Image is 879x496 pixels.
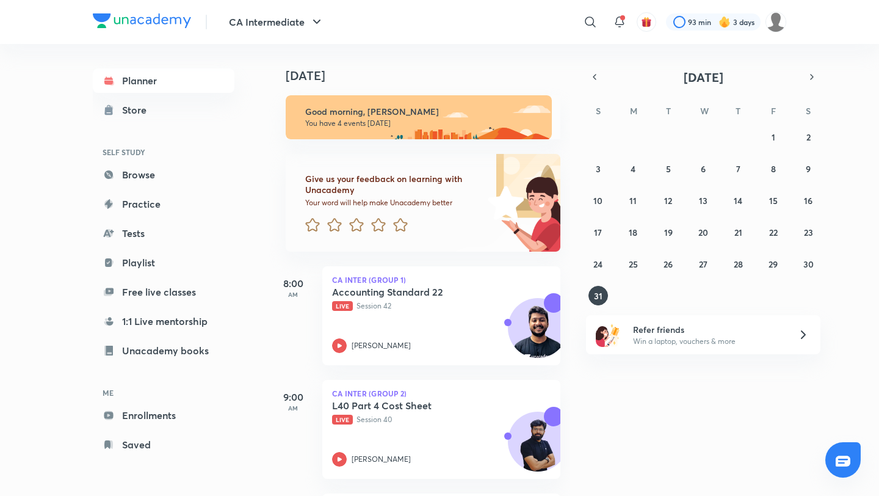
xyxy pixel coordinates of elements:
[659,159,678,178] button: August 5, 2025
[623,159,643,178] button: August 4, 2025
[269,291,317,298] p: AM
[693,191,713,210] button: August 13, 2025
[764,159,783,178] button: August 8, 2025
[332,301,353,311] span: Live
[588,159,608,178] button: August 3, 2025
[736,105,740,117] abbr: Thursday
[630,105,637,117] abbr: Monday
[93,221,234,246] a: Tests
[305,106,541,117] h6: Good morning, [PERSON_NAME]
[631,163,635,175] abbr: August 4, 2025
[765,12,786,32] img: Jyoti
[771,163,776,175] abbr: August 8, 2025
[798,159,818,178] button: August 9, 2025
[806,163,811,175] abbr: August 9, 2025
[269,404,317,412] p: AM
[629,227,637,238] abbr: August 18, 2025
[666,163,671,175] abbr: August 5, 2025
[588,191,608,210] button: August 10, 2025
[734,227,742,238] abbr: August 21, 2025
[269,276,317,291] h5: 8:00
[93,192,234,216] a: Practice
[772,131,775,143] abbr: August 1, 2025
[633,336,783,347] p: Win a laptop, vouchers & more
[623,191,643,210] button: August 11, 2025
[332,390,551,397] p: CA Inter (Group 2)
[93,403,234,428] a: Enrollments
[728,254,748,274] button: August 28, 2025
[93,162,234,187] a: Browse
[596,105,601,117] abbr: Sunday
[798,254,818,274] button: August 30, 2025
[693,159,713,178] button: August 6, 2025
[93,309,234,334] a: 1:1 Live mentorship
[798,222,818,242] button: August 23, 2025
[641,16,652,27] img: avatar
[305,198,483,208] p: Your word will help make Unacademy better
[771,105,776,117] abbr: Friday
[623,254,643,274] button: August 25, 2025
[588,222,608,242] button: August 17, 2025
[701,163,706,175] abbr: August 6, 2025
[764,191,783,210] button: August 15, 2025
[693,222,713,242] button: August 20, 2025
[764,254,783,274] button: August 29, 2025
[769,227,778,238] abbr: August 22, 2025
[332,276,551,283] p: CA Inter (Group 1)
[222,10,331,34] button: CA Intermediate
[93,382,234,403] h6: ME
[122,103,154,117] div: Store
[623,222,643,242] button: August 18, 2025
[588,254,608,274] button: August 24, 2025
[699,258,707,270] abbr: August 27, 2025
[596,163,601,175] abbr: August 3, 2025
[93,338,234,363] a: Unacademy books
[593,258,602,270] abbr: August 24, 2025
[269,390,317,404] h5: 9:00
[446,154,560,252] img: feedback_image
[594,290,602,302] abbr: August 31, 2025
[332,301,524,312] p: Session 42
[798,191,818,210] button: August 16, 2025
[684,69,723,86] span: [DATE]
[664,195,672,206] abbr: August 12, 2025
[728,191,748,210] button: August 14, 2025
[286,68,573,83] h4: [DATE]
[700,105,709,117] abbr: Wednesday
[594,227,602,238] abbr: August 17, 2025
[664,258,673,270] abbr: August 26, 2025
[764,222,783,242] button: August 22, 2025
[728,222,748,242] button: August 21, 2025
[803,258,814,270] abbr: August 30, 2025
[332,286,484,298] h5: Accounting Standard 22
[93,142,234,162] h6: SELF STUDY
[728,159,748,178] button: August 7, 2025
[699,195,707,206] abbr: August 13, 2025
[332,414,524,425] p: Session 40
[798,127,818,147] button: August 2, 2025
[629,195,637,206] abbr: August 11, 2025
[93,98,234,122] a: Store
[659,254,678,274] button: August 26, 2025
[593,195,602,206] abbr: August 10, 2025
[718,16,731,28] img: streak
[508,418,567,477] img: Avatar
[352,340,411,351] p: [PERSON_NAME]
[93,280,234,304] a: Free live classes
[734,258,743,270] abbr: August 28, 2025
[93,68,234,93] a: Planner
[806,105,811,117] abbr: Saturday
[698,227,708,238] abbr: August 20, 2025
[93,250,234,275] a: Playlist
[629,258,638,270] abbr: August 25, 2025
[596,323,620,347] img: referral
[588,286,608,305] button: August 31, 2025
[736,163,740,175] abbr: August 7, 2025
[93,13,191,31] a: Company Logo
[806,131,811,143] abbr: August 2, 2025
[603,68,803,86] button: [DATE]
[693,254,713,274] button: August 27, 2025
[769,258,778,270] abbr: August 29, 2025
[305,119,541,128] p: You have 4 events [DATE]
[286,95,552,139] img: morning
